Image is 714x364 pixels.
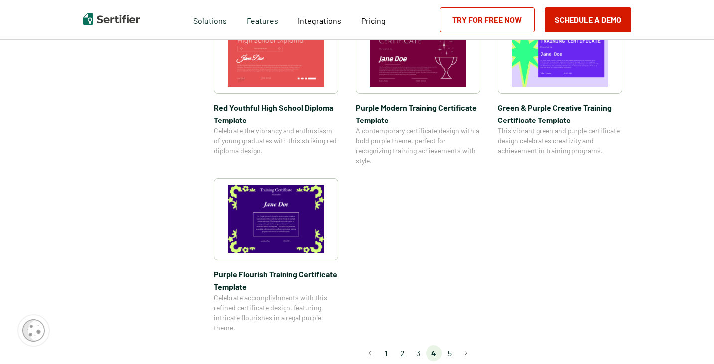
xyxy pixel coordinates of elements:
[214,268,338,293] span: Purple Flourish Training Certificate Template
[214,101,338,126] span: Red Youthful High School Diploma Template
[545,7,631,32] button: Schedule a Demo
[458,345,474,361] button: Go to next page
[247,13,278,26] span: Features
[214,126,338,156] span: Celebrate the vibrancy and enthusiasm of young graduates with this striking red diploma design.
[440,7,535,32] a: Try for Free Now
[378,345,394,361] li: page 1
[498,126,622,156] span: This vibrant green and purple certificate design celebrates creativity and achievement in trainin...
[83,13,140,25] img: Sertifier | Digital Credentialing Platform
[356,126,480,166] span: A contemporary certificate design with a bold purple theme, perfect for recognizing training achi...
[512,18,608,87] img: Green & Purple Creative Training Certificate Template
[228,185,324,253] img: Purple Flourish Training Certificate Template
[22,319,45,342] img: Cookie Popup Icon
[214,11,338,166] a: Red Youthful High School Diploma TemplateRed Youthful High School Diploma TemplateCelebrate the v...
[362,345,378,361] button: Go to previous page
[498,11,622,166] a: Green & Purple Creative Training Certificate TemplateGreen & Purple Creative Training Certificate...
[214,293,338,333] span: Celebrate accomplishments with this refined certificate design, featuring intricate flourishes in...
[394,345,410,361] li: page 2
[442,345,458,361] li: page 5
[361,13,386,26] a: Pricing
[298,16,341,25] span: Integrations
[361,16,386,25] span: Pricing
[298,13,341,26] a: Integrations
[193,13,227,26] span: Solutions
[664,316,714,364] iframe: Chat Widget
[426,345,442,361] li: page 4
[214,178,338,333] a: Purple Flourish Training Certificate TemplatePurple Flourish Training Certificate TemplateCelebra...
[498,101,622,126] span: Green & Purple Creative Training Certificate Template
[228,18,324,87] img: Red Youthful High School Diploma Template
[370,18,466,87] img: Purple Modern Training Certificate Template
[356,101,480,126] span: Purple Modern Training Certificate Template
[410,345,426,361] li: page 3
[356,11,480,166] a: Purple Modern Training Certificate TemplatePurple Modern Training Certificate TemplateA contempor...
